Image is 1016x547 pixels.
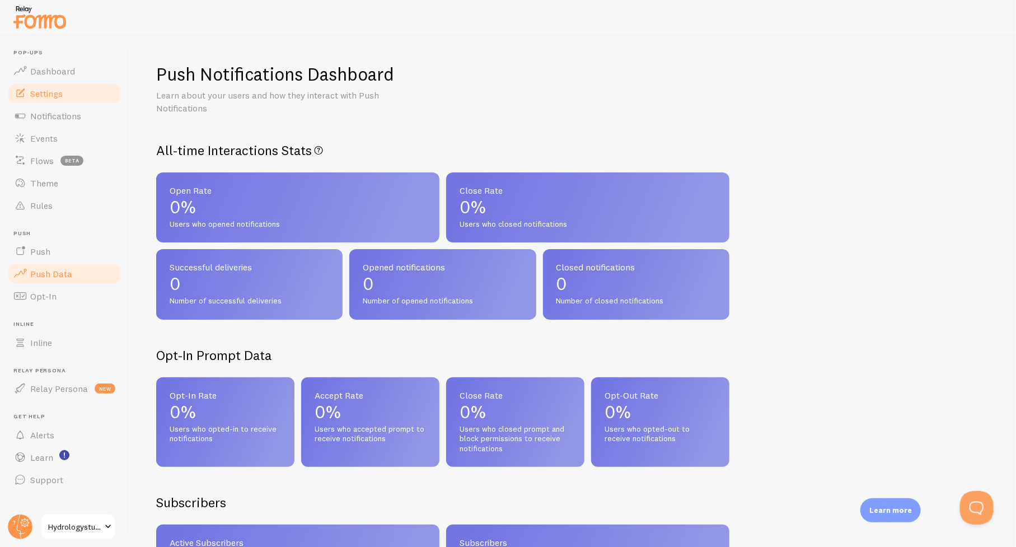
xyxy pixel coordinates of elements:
p: Learn about your users and how they interact with Push Notifications [156,89,425,115]
span: Push [30,246,50,257]
p: 0% [170,403,281,421]
span: Relay Persona [30,383,88,394]
span: Close Rate [460,186,716,195]
img: fomo-relay-logo-orange.svg [12,3,68,31]
span: Open Rate [170,186,426,195]
p: 0 [363,275,522,293]
span: Number of successful deliveries [170,296,329,306]
a: Relay Persona new [7,377,122,400]
a: Inline [7,331,122,354]
a: Notifications [7,105,122,127]
span: Theme [30,177,58,189]
h2: Opt-In Prompt Data [156,347,729,364]
span: Hydrologystudio [48,520,101,534]
span: Settings [30,88,63,99]
span: Alerts [30,429,54,441]
span: Dashboard [30,66,75,77]
a: Dashboard [7,60,122,82]
span: Learn [30,452,53,463]
a: Settings [7,82,122,105]
a: Learn [7,446,122,469]
p: 0% [460,403,571,421]
a: Theme [7,172,122,194]
p: 0 [556,275,716,293]
span: Users who opened notifications [170,219,426,230]
span: Support [30,474,63,485]
span: Notifications [30,110,81,121]
span: Get Help [13,413,122,420]
span: Inline [30,337,52,348]
h2: All-time Interactions Stats [156,142,729,159]
span: Inline [13,321,122,328]
a: Support [7,469,122,491]
h1: Push Notifications Dashboard [156,63,394,86]
span: Push Data [30,268,72,279]
span: Users who opted-out to receive notifications [605,424,716,444]
p: 0% [315,403,426,421]
a: Push Data [7,263,122,285]
p: Learn more [869,505,912,516]
span: Users who opted-in to receive notifications [170,424,281,444]
span: Number of closed notifications [556,296,716,306]
span: Close Rate [460,391,571,400]
p: 0 [170,275,329,293]
a: Hydrologystudio [40,513,116,540]
span: Opened notifications [363,263,522,272]
span: Events [30,133,58,144]
div: Learn more [860,498,921,522]
span: Users who closed notifications [460,219,716,230]
h2: Subscribers [156,494,226,511]
p: 0% [170,198,426,216]
span: Accept Rate [315,391,426,400]
span: Opt-In [30,291,57,302]
a: Push [7,240,122,263]
p: 0% [460,198,716,216]
a: Flows beta [7,149,122,172]
a: Alerts [7,424,122,446]
span: Push [13,230,122,237]
span: Relay Persona [13,367,122,375]
span: beta [60,156,83,166]
p: 0% [605,403,716,421]
span: Opt-In Rate [170,391,281,400]
span: Flows [30,155,54,166]
span: Closed notifications [556,263,716,272]
span: Successful deliveries [170,263,329,272]
span: Number of opened notifications [363,296,522,306]
a: Opt-In [7,285,122,307]
span: Active Subscribers [170,538,426,547]
span: Users who accepted prompt to receive notifications [315,424,426,444]
span: Users who closed prompt and block permissions to receive notifications [460,424,571,454]
span: new [95,384,115,394]
svg: <p>Watch New Feature Tutorials!</p> [59,450,69,460]
span: Subscribers [460,538,716,547]
a: Rules [7,194,122,217]
iframe: Help Scout Beacon - Open [960,491,994,525]
a: Events [7,127,122,149]
span: Opt-Out Rate [605,391,716,400]
span: Rules [30,200,53,211]
span: Pop-ups [13,49,122,57]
